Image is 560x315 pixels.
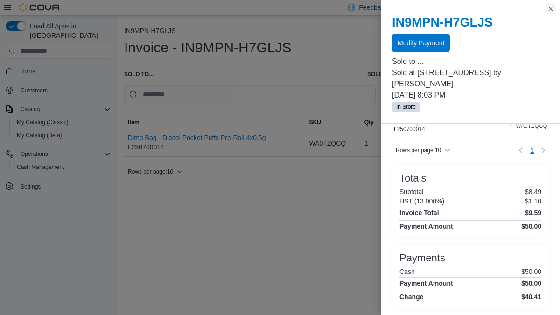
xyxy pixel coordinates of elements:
h4: Change [399,293,423,301]
span: WA0TZQCQ [516,122,547,130]
p: Sold at [STREET_ADDRESS] by [PERSON_NAME] [392,67,549,90]
span: Rows per page : 10 [396,147,441,154]
h3: Totals [399,173,426,184]
h6: Subtotal [399,188,423,196]
p: $1.10 [525,197,541,205]
h4: $50.00 [521,223,541,230]
span: In Store [396,103,416,111]
h6: HST (13.000%) [399,197,444,205]
button: Previous page [515,145,526,156]
div: L250700014 [394,119,512,133]
button: Close this dialog [545,3,556,14]
h4: $50.00 [521,280,541,287]
span: In Store [392,102,420,112]
button: Page 1 of 1 [526,143,538,158]
h2: IN9MPN-H7GLJS [392,15,549,30]
button: Rows per page:10 [392,145,454,156]
h6: Cash [399,268,415,275]
p: [DATE] 8:03 PM [392,90,549,101]
span: Modify Payment [398,38,444,48]
ul: Pagination for table: MemoryTable from EuiInMemoryTable [526,143,538,158]
h3: Payments [399,252,445,264]
nav: Pagination for table: MemoryTable from EuiInMemoryTable [515,143,549,158]
button: Modify Payment [392,34,450,52]
h4: Invoice Total [399,209,439,217]
h4: $9.59 [525,209,541,217]
p: $8.49 [525,188,541,196]
h4: $40.41 [521,293,541,301]
h4: Payment Amount [399,280,453,287]
p: $50.00 [521,268,541,275]
h4: Payment Amount [399,223,453,230]
button: Next page [538,145,549,156]
p: Sold to ... [392,56,549,67]
span: 1 [530,146,534,155]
